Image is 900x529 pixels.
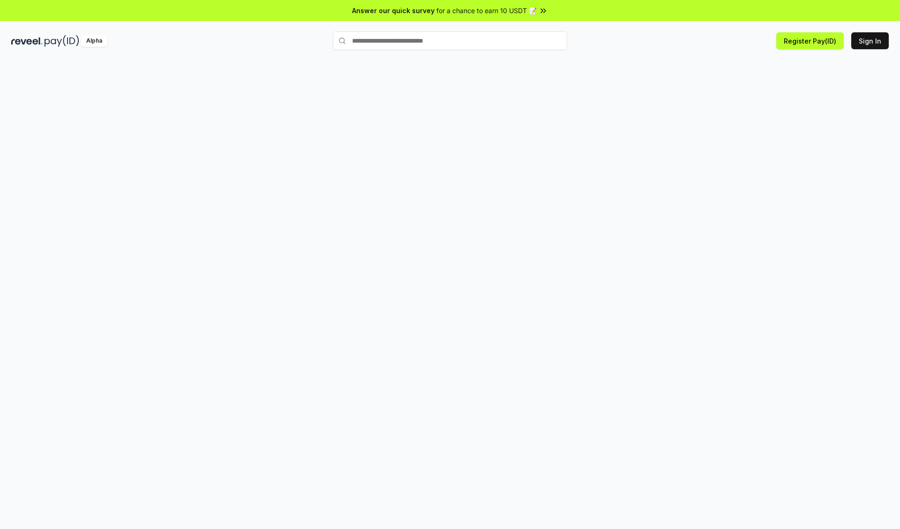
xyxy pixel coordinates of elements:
button: Sign In [851,32,889,49]
div: Alpha [81,35,107,47]
span: for a chance to earn 10 USDT 📝 [436,6,537,15]
button: Register Pay(ID) [776,32,844,49]
img: reveel_dark [11,35,43,47]
img: pay_id [45,35,79,47]
span: Answer our quick survey [352,6,435,15]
